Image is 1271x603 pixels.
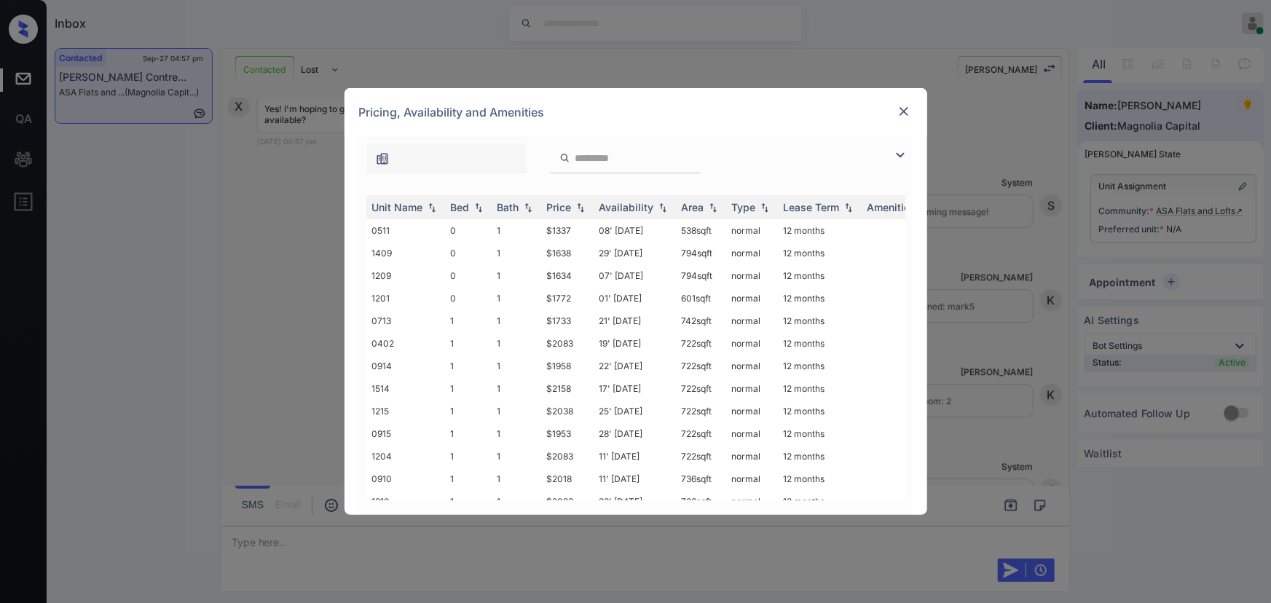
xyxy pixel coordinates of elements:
[892,146,909,164] img: icon-zuma
[676,422,726,445] td: 722 sqft
[451,201,470,213] div: Bed
[778,264,862,287] td: 12 months
[676,310,726,332] td: 742 sqft
[676,242,726,264] td: 794 sqft
[778,332,862,355] td: 12 months
[706,202,720,213] img: sorting
[492,219,541,242] td: 1
[594,310,676,332] td: 21' [DATE]
[492,287,541,310] td: 1
[594,264,676,287] td: 07' [DATE]
[784,201,840,213] div: Lease Term
[594,355,676,377] td: 22' [DATE]
[726,219,778,242] td: normal
[492,355,541,377] td: 1
[366,242,445,264] td: 1409
[492,377,541,400] td: 1
[594,219,676,242] td: 08' [DATE]
[541,400,594,422] td: $2038
[778,377,862,400] td: 12 months
[867,201,916,213] div: Amenities
[778,287,862,310] td: 12 months
[726,400,778,422] td: normal
[656,202,670,213] img: sorting
[366,490,445,513] td: 1210
[726,490,778,513] td: normal
[778,468,862,490] td: 12 months
[599,201,654,213] div: Availability
[445,287,492,310] td: 0
[778,219,862,242] td: 12 months
[726,287,778,310] td: normal
[594,445,676,468] td: 11' [DATE]
[541,310,594,332] td: $1733
[676,219,726,242] td: 538 sqft
[425,202,439,213] img: sorting
[594,332,676,355] td: 19' [DATE]
[541,332,594,355] td: $2083
[492,310,541,332] td: 1
[471,202,486,213] img: sorting
[778,400,862,422] td: 12 months
[547,201,572,213] div: Price
[778,355,862,377] td: 12 months
[445,400,492,422] td: 1
[726,377,778,400] td: normal
[366,264,445,287] td: 1209
[676,287,726,310] td: 601 sqft
[726,242,778,264] td: normal
[366,287,445,310] td: 1201
[541,377,594,400] td: $2158
[366,332,445,355] td: 0402
[541,264,594,287] td: $1634
[445,264,492,287] td: 0
[676,400,726,422] td: 722 sqft
[445,332,492,355] td: 1
[366,377,445,400] td: 1514
[521,202,535,213] img: sorting
[726,468,778,490] td: normal
[541,219,594,242] td: $1337
[497,201,519,213] div: Bath
[541,490,594,513] td: $2083
[541,445,594,468] td: $2083
[676,355,726,377] td: 722 sqft
[594,242,676,264] td: 29' [DATE]
[492,468,541,490] td: 1
[492,445,541,468] td: 1
[841,202,856,213] img: sorting
[492,242,541,264] td: 1
[676,468,726,490] td: 736 sqft
[594,490,676,513] td: 22' [DATE]
[366,422,445,445] td: 0915
[372,201,423,213] div: Unit Name
[676,332,726,355] td: 722 sqft
[366,468,445,490] td: 0910
[445,355,492,377] td: 1
[732,201,756,213] div: Type
[726,332,778,355] td: normal
[726,422,778,445] td: normal
[541,422,594,445] td: $1953
[676,264,726,287] td: 794 sqft
[492,332,541,355] td: 1
[541,468,594,490] td: $2018
[726,445,778,468] td: normal
[541,355,594,377] td: $1958
[758,202,772,213] img: sorting
[445,468,492,490] td: 1
[445,445,492,468] td: 1
[445,242,492,264] td: 0
[345,88,927,136] div: Pricing, Availability and Amenities
[897,104,911,119] img: close
[778,310,862,332] td: 12 months
[366,400,445,422] td: 1215
[682,201,704,213] div: Area
[594,468,676,490] td: 11' [DATE]
[778,445,862,468] td: 12 months
[492,422,541,445] td: 1
[778,242,862,264] td: 12 months
[541,287,594,310] td: $1772
[492,400,541,422] td: 1
[445,310,492,332] td: 1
